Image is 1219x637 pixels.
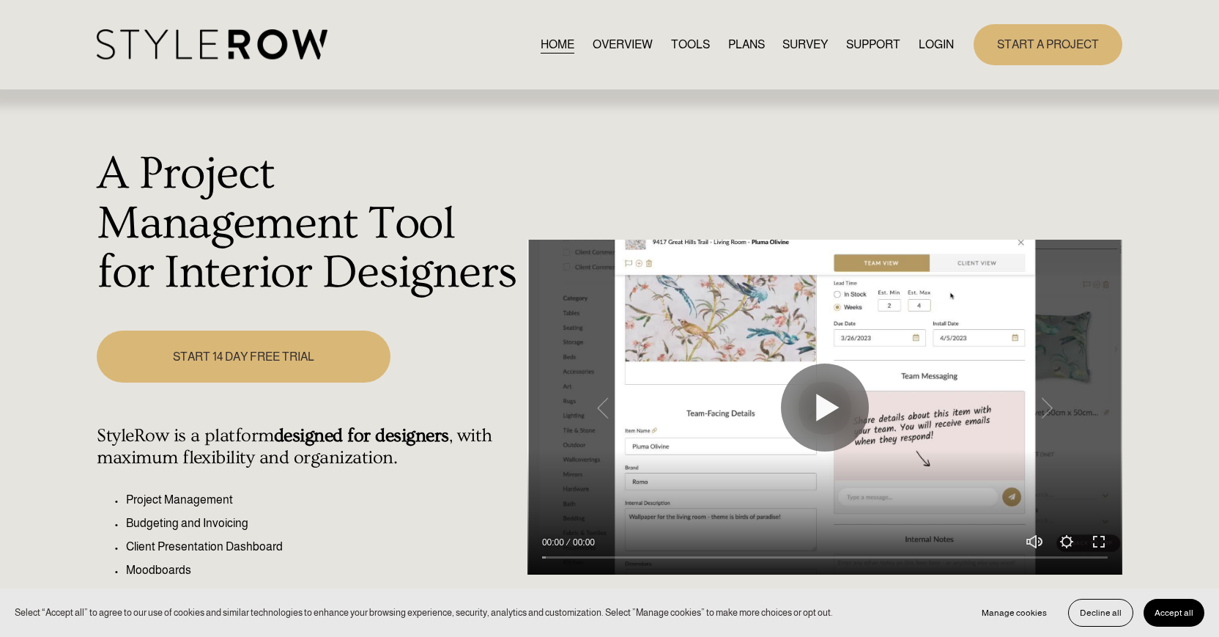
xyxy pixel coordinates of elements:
a: SURVEY [782,34,828,54]
p: Select “Accept all” to agree to our use of cookies and similar technologies to enhance your brows... [15,605,833,619]
a: folder dropdown [846,34,900,54]
button: Accept all [1144,599,1204,627]
div: Duration [568,535,599,550]
a: PLANS [728,34,765,54]
p: Moodboards [126,561,519,579]
p: Project Management [126,491,519,509]
h1: A Project Management Tool for Interior Designers [97,150,519,298]
div: Current time [542,535,568,550]
span: SUPPORT [846,36,900,54]
h4: StyleRow is a platform , with maximum flexibility and organization. [97,425,519,469]
a: HOME [541,34,574,54]
span: Decline all [1080,608,1122,618]
span: Accept all [1155,608,1193,618]
p: Client Presentation Dashboard [126,538,519,556]
a: TOOLS [671,34,710,54]
button: Play [781,364,869,452]
p: Order Tracking [126,585,519,603]
a: OVERVIEW [593,34,653,54]
p: Budgeting and Invoicing [126,515,519,532]
strong: designed for designers [274,425,449,446]
a: START 14 DAY FREE TRIAL [97,331,390,383]
a: START A PROJECT [974,24,1122,65]
input: Seek [542,553,1108,563]
a: LOGIN [919,34,954,54]
button: Manage cookies [971,599,1058,627]
button: Decline all [1068,599,1133,627]
span: Manage cookies [982,608,1047,618]
img: StyleRow [97,29,327,59]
